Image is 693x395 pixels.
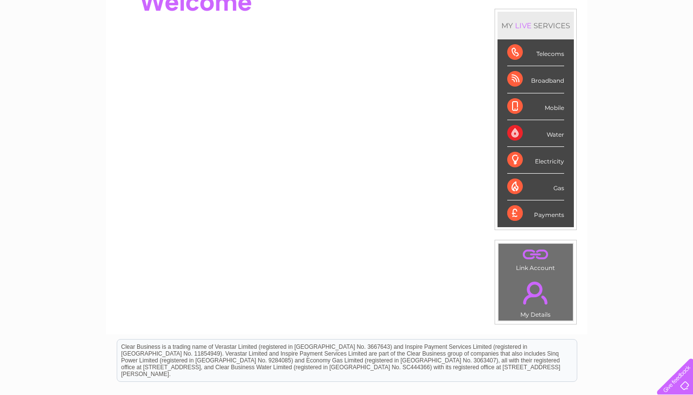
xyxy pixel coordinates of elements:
[522,41,540,49] a: Water
[501,276,570,310] a: .
[24,25,74,55] img: logo.png
[510,5,577,17] a: 0333 014 3131
[507,39,564,66] div: Telecoms
[507,147,564,174] div: Electricity
[498,243,573,274] td: Link Account
[507,120,564,147] div: Water
[608,41,622,49] a: Blog
[507,174,564,200] div: Gas
[546,41,568,49] a: Energy
[498,273,573,321] td: My Details
[501,246,570,263] a: .
[117,5,577,47] div: Clear Business is a trading name of Verastar Limited (registered in [GEOGRAPHIC_DATA] No. 3667643...
[507,66,564,93] div: Broadband
[628,41,652,49] a: Contact
[661,41,684,49] a: Log out
[507,93,564,120] div: Mobile
[507,200,564,227] div: Payments
[513,21,533,30] div: LIVE
[573,41,603,49] a: Telecoms
[498,12,574,39] div: MY SERVICES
